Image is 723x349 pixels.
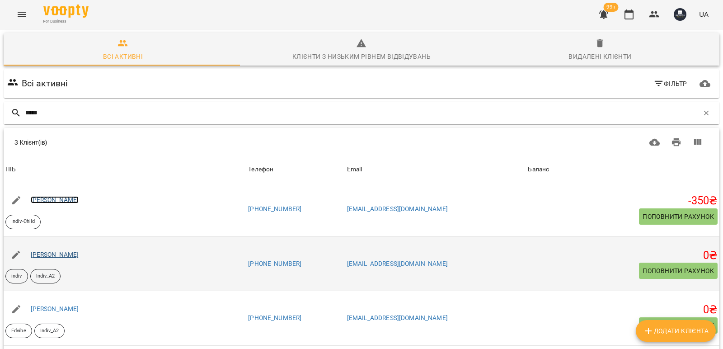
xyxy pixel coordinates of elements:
div: Email [347,164,362,175]
span: Поповнити рахунок [643,320,714,331]
button: Завантажити CSV [644,132,666,153]
a: [EMAIL_ADDRESS][DOMAIN_NAME] [347,260,448,267]
span: For Business [43,19,89,24]
div: Баланс [528,164,549,175]
a: [PERSON_NAME] [31,196,79,203]
button: Menu [11,4,33,25]
p: Indiv_A2 [36,273,55,280]
button: UA [695,6,712,23]
span: Додати клієнта [643,325,709,336]
div: Edvibe [5,324,32,338]
div: Телефон [248,164,273,175]
a: [PERSON_NAME] [31,251,79,258]
span: Телефон [248,164,343,175]
a: [PHONE_NUMBER] [248,260,301,267]
span: Фільтр [653,78,687,89]
button: Вигляд колонок [687,132,709,153]
button: Поповнити рахунок [639,263,718,279]
span: UA [699,9,709,19]
p: Edvibe [11,327,26,335]
a: [PHONE_NUMBER] [248,314,301,321]
span: ПІБ [5,164,244,175]
h6: Всі активні [22,76,68,90]
div: indiv [5,269,28,283]
img: e7cd9ba82654fddca2813040462380a1.JPG [674,8,686,21]
button: Друк [666,132,687,153]
div: Всі активні [103,51,143,62]
div: Видалені клієнти [568,51,631,62]
button: Додати клієнта [636,320,716,342]
p: Indiv_A2 [40,327,59,335]
span: Email [347,164,525,175]
a: [PHONE_NUMBER] [248,205,301,212]
div: Sort [528,164,549,175]
div: Indiv_A2 [34,324,65,338]
a: [PERSON_NAME] [31,305,79,312]
a: [EMAIL_ADDRESS][DOMAIN_NAME] [347,205,448,212]
span: 99+ [604,3,619,12]
button: Поповнити рахунок [639,317,718,334]
h5: 0 ₴ [528,303,718,317]
div: Sort [5,164,16,175]
img: Voopty Logo [43,5,89,18]
div: Sort [248,164,273,175]
button: Фільтр [650,75,691,92]
div: ПІБ [5,164,16,175]
button: Поповнити рахунок [639,208,718,225]
div: Sort [347,164,362,175]
h5: -350 ₴ [528,194,718,208]
h5: 0 ₴ [528,249,718,263]
span: Поповнити рахунок [643,211,714,222]
div: Indiv_A2 [30,269,61,283]
span: Поповнити рахунок [643,265,714,276]
p: indiv [11,273,22,280]
div: 3 Клієнт(ів) [14,138,346,147]
a: [EMAIL_ADDRESS][DOMAIN_NAME] [347,314,448,321]
span: Баланс [528,164,718,175]
div: Indiv-Child [5,215,41,229]
p: Indiv-Child [11,218,35,226]
div: Клієнти з низьким рівнем відвідувань [292,51,431,62]
div: Table Toolbar [4,128,719,157]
